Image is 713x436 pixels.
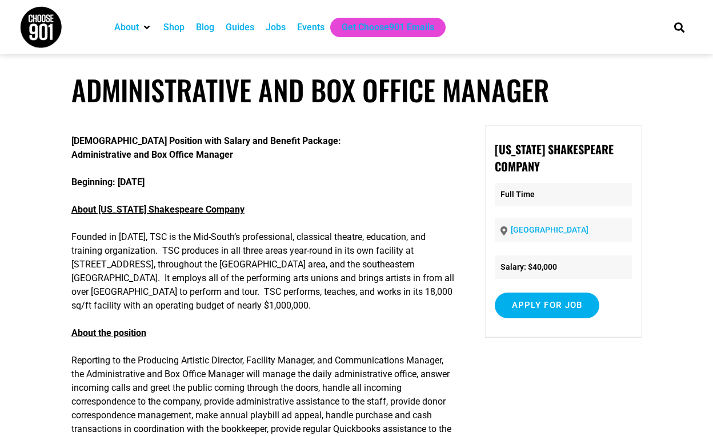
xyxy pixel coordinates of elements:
[226,21,254,34] a: Guides
[511,225,588,234] a: [GEOGRAPHIC_DATA]
[495,183,632,206] p: Full Time
[109,18,655,37] nav: Main nav
[71,135,341,146] strong: [DEMOGRAPHIC_DATA] Position with Salary and Benefit Package:
[71,73,642,107] h1: Administrative and Box Office Manager
[297,21,325,34] a: Events
[71,149,233,160] strong: Administrative and Box Office Manager
[109,18,158,37] div: About
[71,204,245,215] strong: About [US_STATE] Shakespeare Company
[163,21,185,34] a: Shop
[495,141,614,175] strong: [US_STATE] Shakespeare Company
[342,21,434,34] a: Get Choose901 Emails
[71,177,145,187] strong: Beginning: [DATE]
[495,293,600,318] input: Apply for job
[670,18,689,37] div: Search
[71,327,146,338] span: About the position
[71,230,456,313] p: Founded in [DATE], TSC is the Mid-South’s professional, classical theatre, education, and trainin...
[266,21,286,34] a: Jobs
[196,21,214,34] a: Blog
[495,255,632,279] li: Salary: $40,000
[114,21,139,34] a: About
